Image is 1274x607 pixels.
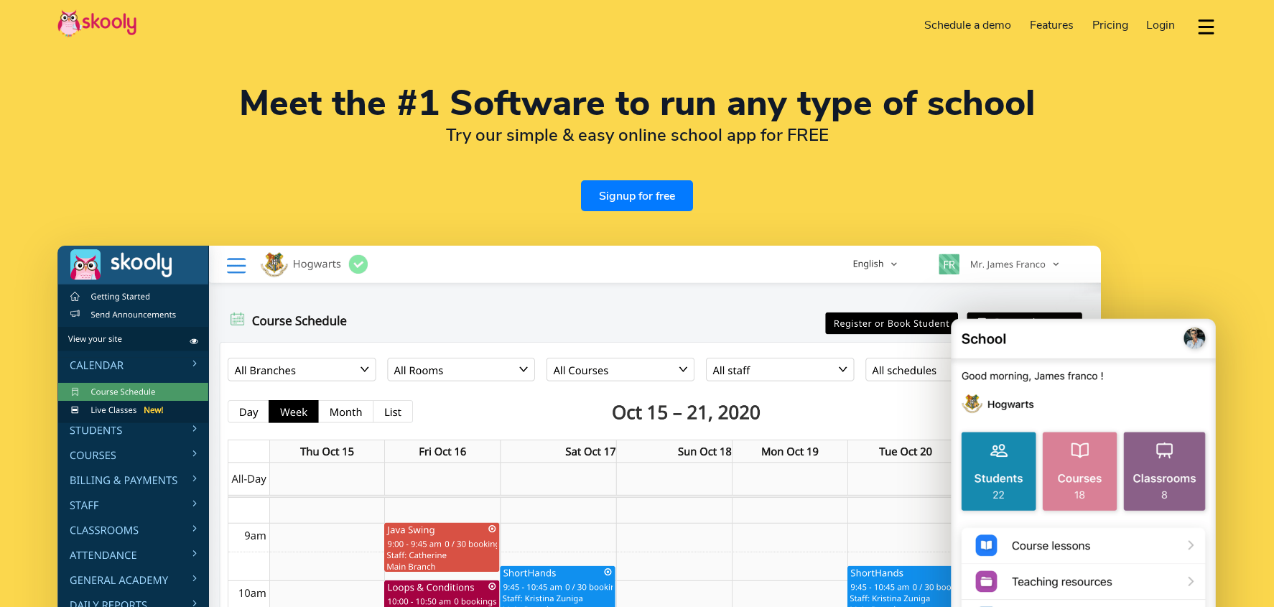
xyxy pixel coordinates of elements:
[1083,14,1138,37] a: Pricing
[57,86,1217,121] h1: Meet the #1 Software to run any type of school
[1146,17,1175,33] span: Login
[1196,10,1217,43] button: dropdown menu
[916,14,1021,37] a: Schedule a demo
[57,9,136,37] img: Skooly
[1020,14,1083,37] a: Features
[1137,14,1184,37] a: Login
[57,124,1217,146] h2: Try our simple & easy online school app for FREE
[581,180,693,211] a: Signup for free
[1092,17,1128,33] span: Pricing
